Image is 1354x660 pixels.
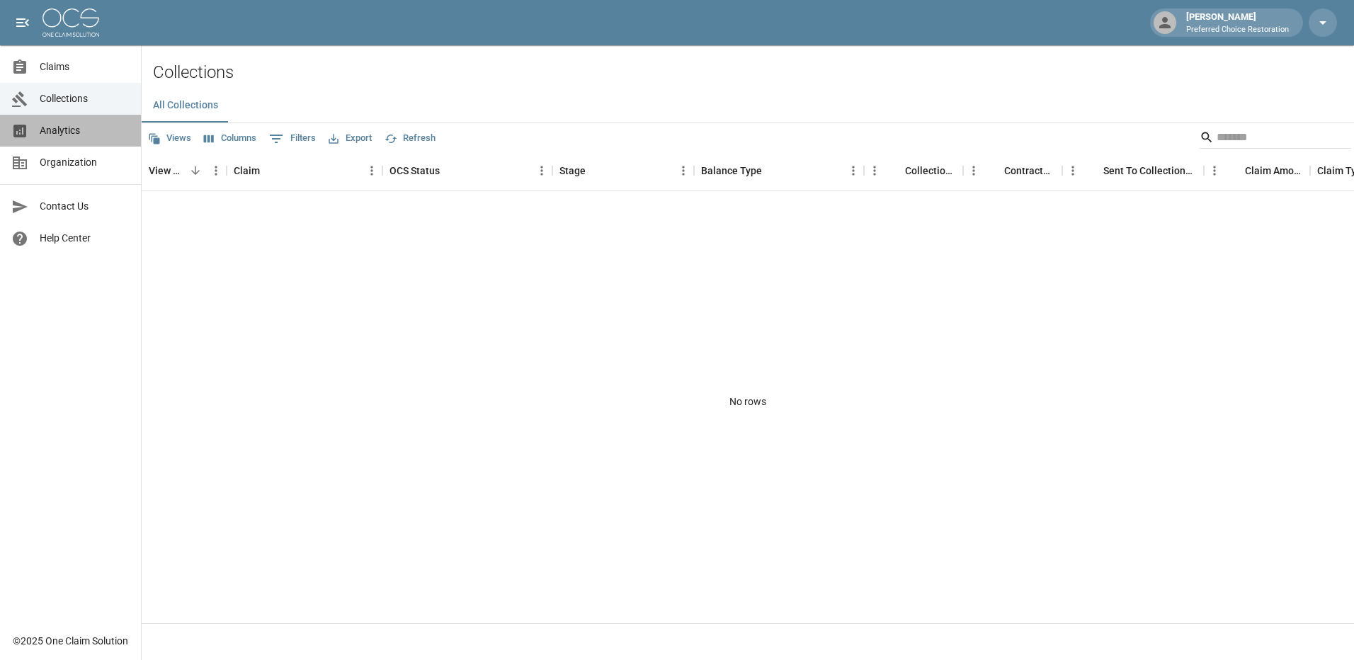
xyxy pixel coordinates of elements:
div: View Collection [142,151,227,190]
div: Collections Fee [864,151,963,190]
button: Menu [864,160,885,181]
div: Contractor Amount [963,151,1062,190]
div: View Collection [149,151,186,190]
span: Organization [40,155,130,170]
button: Sort [186,161,205,181]
div: Balance Type [694,151,864,190]
div: Claim Amount [1245,151,1303,190]
button: Menu [205,160,227,181]
div: [PERSON_NAME] [1181,10,1295,35]
button: Menu [963,160,984,181]
div: Sent To Collections Date [1103,151,1197,190]
button: Sort [1225,161,1245,181]
img: ocs-logo-white-transparent.png [42,8,99,37]
div: OCS Status [389,151,440,190]
button: Sort [762,161,782,181]
span: Claims [40,59,130,74]
button: Sort [885,161,905,181]
div: Collections Fee [905,151,956,190]
button: Menu [843,160,864,181]
button: Refresh [381,127,439,149]
div: Claim Amount [1204,151,1310,190]
div: Search [1200,126,1351,152]
div: Stage [552,151,694,190]
button: Menu [673,160,694,181]
div: Contractor Amount [1004,151,1055,190]
button: Export [325,127,375,149]
button: Menu [531,160,552,181]
button: open drawer [8,8,37,37]
button: Menu [1204,160,1225,181]
span: Collections [40,91,130,106]
span: Analytics [40,123,130,138]
button: Sort [1083,161,1103,181]
div: © 2025 One Claim Solution [13,634,128,648]
span: Contact Us [40,199,130,214]
div: OCS Status [382,151,552,190]
div: Claim [234,151,260,190]
button: Sort [586,161,605,181]
div: Claim [227,151,382,190]
p: Preferred Choice Restoration [1186,24,1289,36]
button: All Collections [142,89,229,123]
button: Views [144,127,195,149]
span: Help Center [40,231,130,246]
button: Menu [361,160,382,181]
button: Menu [1062,160,1083,181]
div: Stage [559,151,586,190]
div: Balance Type [701,151,762,190]
button: Sort [440,161,460,181]
div: No rows [142,191,1354,613]
button: Show filters [266,127,319,150]
div: Sent To Collections Date [1062,151,1204,190]
button: Select columns [200,127,260,149]
h2: Collections [153,62,1354,83]
button: Sort [984,161,1004,181]
div: dynamic tabs [142,89,1354,123]
button: Sort [260,161,280,181]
